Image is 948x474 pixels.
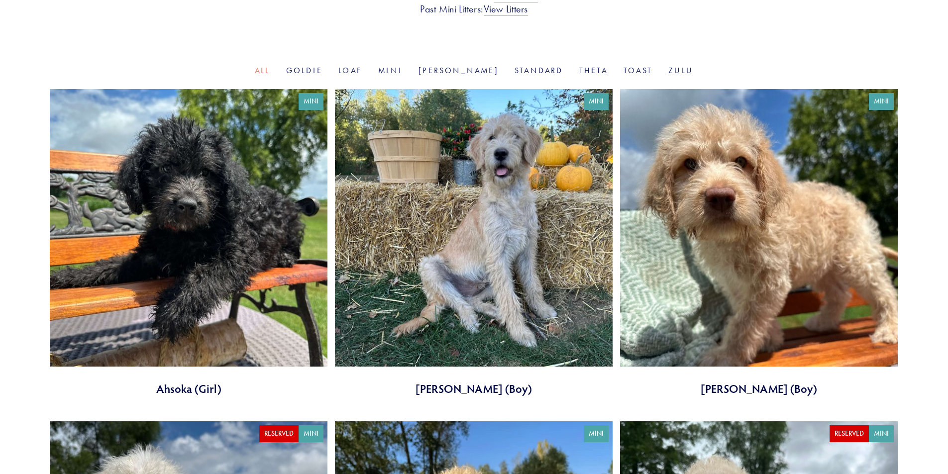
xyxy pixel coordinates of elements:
[286,66,322,75] a: Goldie
[484,3,528,16] a: View Litters
[419,66,499,75] a: [PERSON_NAME]
[515,66,563,75] a: Standard
[624,66,652,75] a: Toast
[579,66,608,75] a: Theta
[338,66,362,75] a: Loaf
[255,66,270,75] a: All
[668,66,693,75] a: Zulu
[378,66,403,75] a: Mini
